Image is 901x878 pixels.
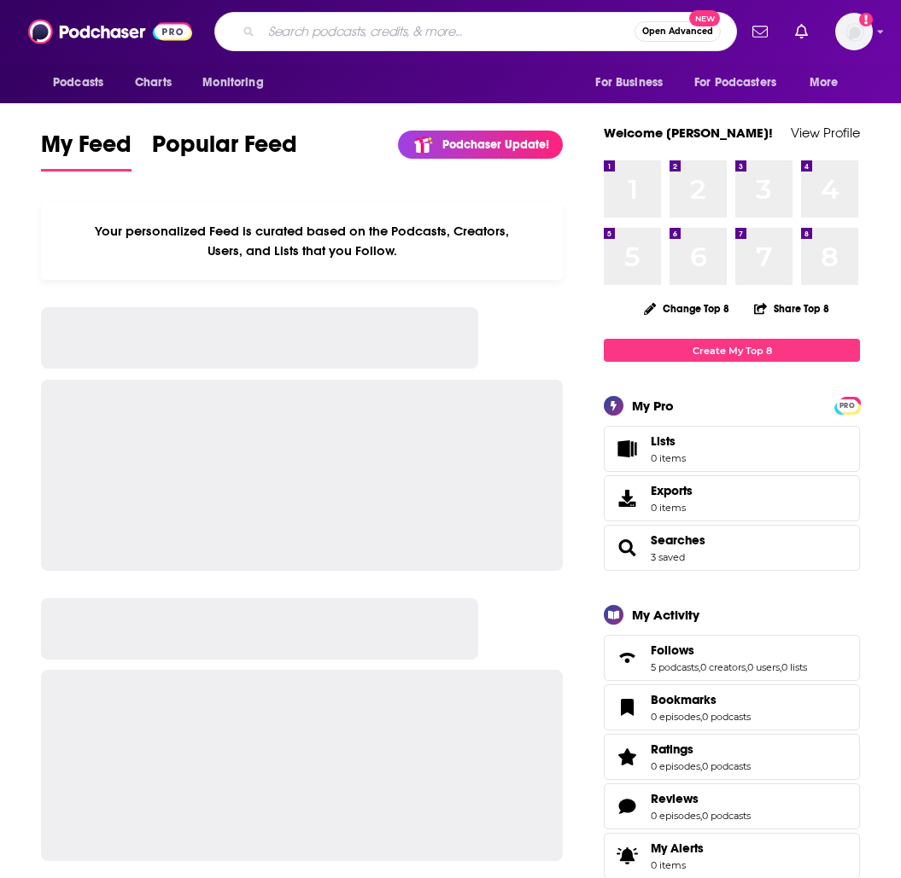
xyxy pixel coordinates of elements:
a: 0 podcasts [702,760,751,772]
button: open menu [41,67,126,99]
span: 0 items [651,502,693,514]
span: My Feed [41,130,132,169]
span: My Alerts [610,844,644,868]
span: Follows [604,635,860,681]
span: Podcasts [53,71,103,95]
button: open menu [190,67,285,99]
span: Bookmarks [651,692,717,707]
span: More [810,71,839,95]
span: Lists [651,433,686,449]
span: Logged in as sarahhallprinc [835,13,873,50]
button: Open AdvancedNew [635,21,721,42]
button: open menu [683,67,801,99]
a: Exports [604,475,860,521]
a: 0 creators [700,661,746,673]
a: Ratings [651,741,751,757]
a: Ratings [610,745,644,769]
a: My Feed [41,130,132,172]
a: Follows [651,643,807,658]
a: Charts [124,67,182,99]
a: Show notifications dropdown [746,17,775,46]
a: Create My Top 8 [604,339,860,362]
span: Lists [651,433,676,449]
span: PRO [837,399,857,412]
span: Exports [651,483,693,498]
span: My Alerts [651,840,704,856]
a: Searches [610,536,644,560]
span: Searches [604,525,860,571]
a: 0 podcasts [702,711,751,723]
span: Popular Feed [152,130,297,169]
a: Reviews [651,791,751,806]
a: 0 lists [781,661,807,673]
span: , [700,760,702,772]
span: , [700,711,702,723]
span: , [700,810,702,822]
span: Charts [135,71,172,95]
a: 0 podcasts [702,810,751,822]
span: Reviews [651,791,699,806]
a: Welcome [PERSON_NAME]! [604,125,773,141]
span: , [746,661,747,673]
a: 0 users [747,661,780,673]
span: For Business [595,71,663,95]
span: Bookmarks [604,684,860,730]
button: open menu [583,67,684,99]
span: 0 items [651,859,704,871]
button: open menu [798,67,860,99]
div: Search podcasts, credits, & more... [214,12,737,51]
img: User Profile [835,13,873,50]
span: Ratings [604,734,860,780]
button: Change Top 8 [634,298,740,319]
div: Your personalized Feed is curated based on the Podcasts, Creators, Users, and Lists that you Follow. [41,202,563,280]
a: Bookmarks [651,692,751,707]
span: Reviews [604,783,860,829]
span: Ratings [651,741,693,757]
a: Reviews [610,794,644,818]
a: Bookmarks [610,695,644,719]
span: Follows [651,643,694,658]
a: 0 episodes [651,760,700,772]
span: New [689,10,720,26]
span: Lists [610,437,644,461]
a: Popular Feed [152,130,297,172]
span: For Podcasters [694,71,776,95]
div: My Activity [632,607,699,623]
a: 0 episodes [651,810,700,822]
a: View Profile [791,125,860,141]
a: 3 saved [651,551,685,563]
span: , [699,661,700,673]
span: Monitoring [202,71,263,95]
span: Exports [610,486,644,510]
svg: Add a profile image [859,13,873,26]
span: , [780,661,781,673]
a: Show notifications dropdown [788,17,815,46]
img: Podchaser - Follow, Share and Rate Podcasts [28,15,192,48]
div: My Pro [632,398,674,414]
button: Show profile menu [835,13,873,50]
p: Podchaser Update! [442,137,549,152]
button: Share Top 8 [753,292,830,325]
span: 0 items [651,452,686,464]
input: Search podcasts, credits, & more... [261,18,635,45]
a: PRO [837,398,857,411]
span: Open Advanced [642,27,713,36]
a: 5 podcasts [651,661,699,673]
a: Searches [651,532,705,548]
a: 0 episodes [651,711,700,723]
a: Follows [610,646,644,670]
a: Lists [604,426,860,472]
